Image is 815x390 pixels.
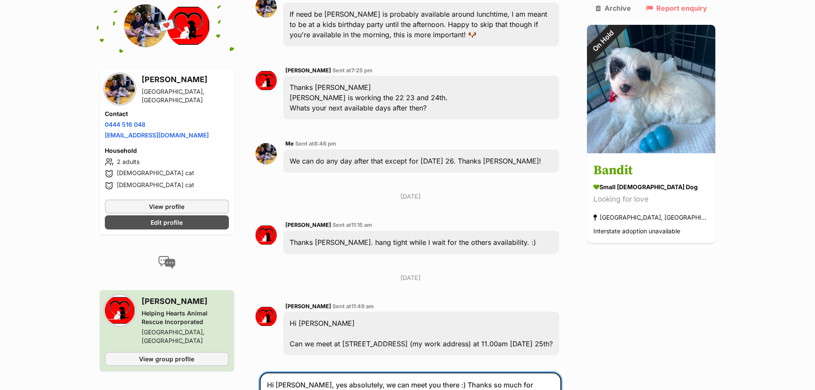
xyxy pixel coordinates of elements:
[314,140,336,147] span: 8:46 pm
[332,67,373,74] span: Sent at
[587,155,715,244] a: Bandit small [DEMOGRAPHIC_DATA] Dog Looking for love [GEOGRAPHIC_DATA], [GEOGRAPHIC_DATA] Interst...
[255,143,277,164] img: Bridget Gunn profile pic
[646,4,707,12] a: Report enquiry
[351,303,374,310] span: 11:49 am
[142,309,229,326] div: Helping Hearts Animal Rescue Incorporated
[105,157,229,167] li: 2 adults
[283,149,560,173] div: We can do any day after that except for [DATE] 26. Thanks [PERSON_NAME]!
[255,192,566,201] p: [DATE]
[139,354,194,363] span: View group profile
[332,222,372,228] span: Sent at
[142,328,229,345] div: [GEOGRAPHIC_DATA], [GEOGRAPHIC_DATA]
[285,140,294,147] span: Me
[351,222,372,228] span: 11:15 am
[105,110,229,118] h4: Contact
[142,295,229,307] h3: [PERSON_NAME]
[255,70,277,91] img: Daniela Matheson profile pic
[142,74,229,86] h3: [PERSON_NAME]
[295,140,336,147] span: Sent at
[105,74,135,104] img: Bridget Gunn profile pic
[105,121,145,128] a: 0444 516 048
[285,222,331,228] span: [PERSON_NAME]
[158,256,175,269] img: conversation-icon-4a6f8262b818ee0b60e3300018af0b2d0b884aa5de6e9bcb8d3d4eeb1a70a7c4.svg
[151,218,183,227] span: Edit profile
[149,202,184,211] span: View profile
[351,67,373,74] span: 7:25 pm
[105,169,229,179] li: [DEMOGRAPHIC_DATA] cat
[105,352,229,366] a: View group profile
[596,4,631,12] a: Archive
[255,306,277,327] img: Daniela Matheson profile pic
[255,224,277,246] img: Daniela Matheson profile pic
[593,228,680,235] span: Interstate adoption unavailable
[285,67,331,74] span: [PERSON_NAME]
[283,231,560,254] div: Thanks [PERSON_NAME]. hang tight while I wait for the others availability. :)
[593,194,709,205] div: Looking for love
[105,146,229,155] h4: Household
[283,3,560,46] div: If need be [PERSON_NAME] is probably available around lunchtime, I am meant to be at a kids birth...
[285,303,331,310] span: [PERSON_NAME]
[593,161,709,181] h3: Bandit
[283,312,560,355] div: Hi [PERSON_NAME] Can we meet at [STREET_ADDRESS] (my work address) at 11.00am [DATE] 25th?
[105,199,229,214] a: View profile
[283,76,560,119] div: Thanks [PERSON_NAME] [PERSON_NAME] is working the 22 23 and 24th. Whats your next available days ...
[575,13,631,69] div: On Hold
[105,215,229,229] a: Edit profile
[167,4,210,47] img: Helping Hearts Animal Rescue Incorporated profile pic
[332,303,374,310] span: Sent at
[105,295,135,325] img: Helping Hearts Animal Rescue Incorporated profile pic
[142,87,229,104] div: [GEOGRAPHIC_DATA], [GEOGRAPHIC_DATA]
[587,146,715,155] a: On Hold
[587,25,715,153] img: Bandit
[105,181,229,191] li: [DEMOGRAPHIC_DATA] cat
[593,183,709,192] div: small [DEMOGRAPHIC_DATA] Dog
[105,131,209,139] a: [EMAIL_ADDRESS][DOMAIN_NAME]
[124,4,167,47] img: Bridget Gunn profile pic
[255,273,566,282] p: [DATE]
[157,17,176,35] span: 💌
[593,212,709,223] div: [GEOGRAPHIC_DATA], [GEOGRAPHIC_DATA]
